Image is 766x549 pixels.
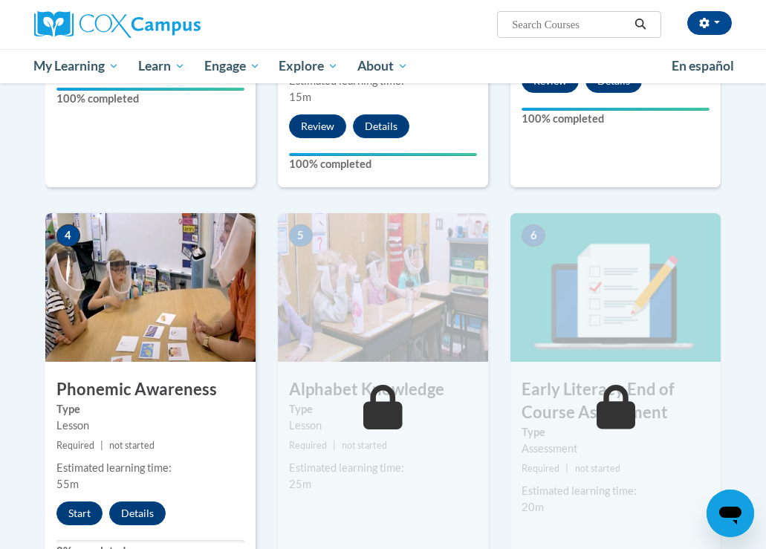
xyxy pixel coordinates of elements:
div: Your progress [522,108,710,111]
a: Explore [269,49,348,83]
label: 100% completed [522,111,710,127]
span: About [357,57,408,75]
label: 100% completed [56,91,244,107]
a: Cox Campus [34,11,252,38]
label: Type [56,401,244,418]
span: Required [289,440,327,451]
a: En español [662,51,744,82]
button: Details [353,114,409,138]
a: My Learning [25,49,129,83]
div: Your progress [56,88,244,91]
button: Account Settings [687,11,732,35]
div: Estimated learning time: [289,460,477,476]
span: not started [575,463,620,474]
span: | [333,440,336,451]
span: 4 [56,224,80,247]
a: Engage [195,49,270,83]
span: not started [342,440,387,451]
span: Engage [204,57,260,75]
div: Main menu [23,49,744,83]
iframe: Button to launch messaging window [707,490,754,537]
span: 20m [522,501,544,513]
label: Type [289,401,477,418]
a: Learn [129,49,195,83]
div: Lesson [56,418,244,434]
span: 5 [289,224,313,247]
span: 25m [289,478,311,490]
span: Required [56,440,94,451]
img: Course Image [278,213,488,362]
div: Estimated learning time: [56,460,244,476]
span: not started [109,440,155,451]
div: Your progress [289,153,477,156]
input: Search Courses [510,16,629,33]
span: En español [672,58,734,74]
span: 6 [522,224,545,247]
span: My Learning [33,57,119,75]
span: Learn [138,57,185,75]
button: Review [289,114,346,138]
button: Search [629,16,652,33]
span: 15m [289,91,311,103]
label: 100% completed [289,156,477,172]
span: | [565,463,568,474]
span: Explore [279,57,338,75]
img: Cox Campus [34,11,201,38]
span: | [100,440,103,451]
span: 55m [56,478,79,490]
button: Details [109,501,166,525]
a: About [348,49,418,83]
button: Start [56,501,103,525]
div: Estimated learning time: [522,483,710,499]
label: Type [522,424,710,441]
img: Course Image [45,213,256,362]
h3: Early Literacy End of Course Assessment [510,378,721,424]
div: Lesson [289,418,477,434]
div: Assessment [522,441,710,457]
h3: Alphabet Knowledge [278,378,488,401]
img: Course Image [510,213,721,362]
h3: Phonemic Awareness [45,378,256,401]
span: Required [522,463,559,474]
